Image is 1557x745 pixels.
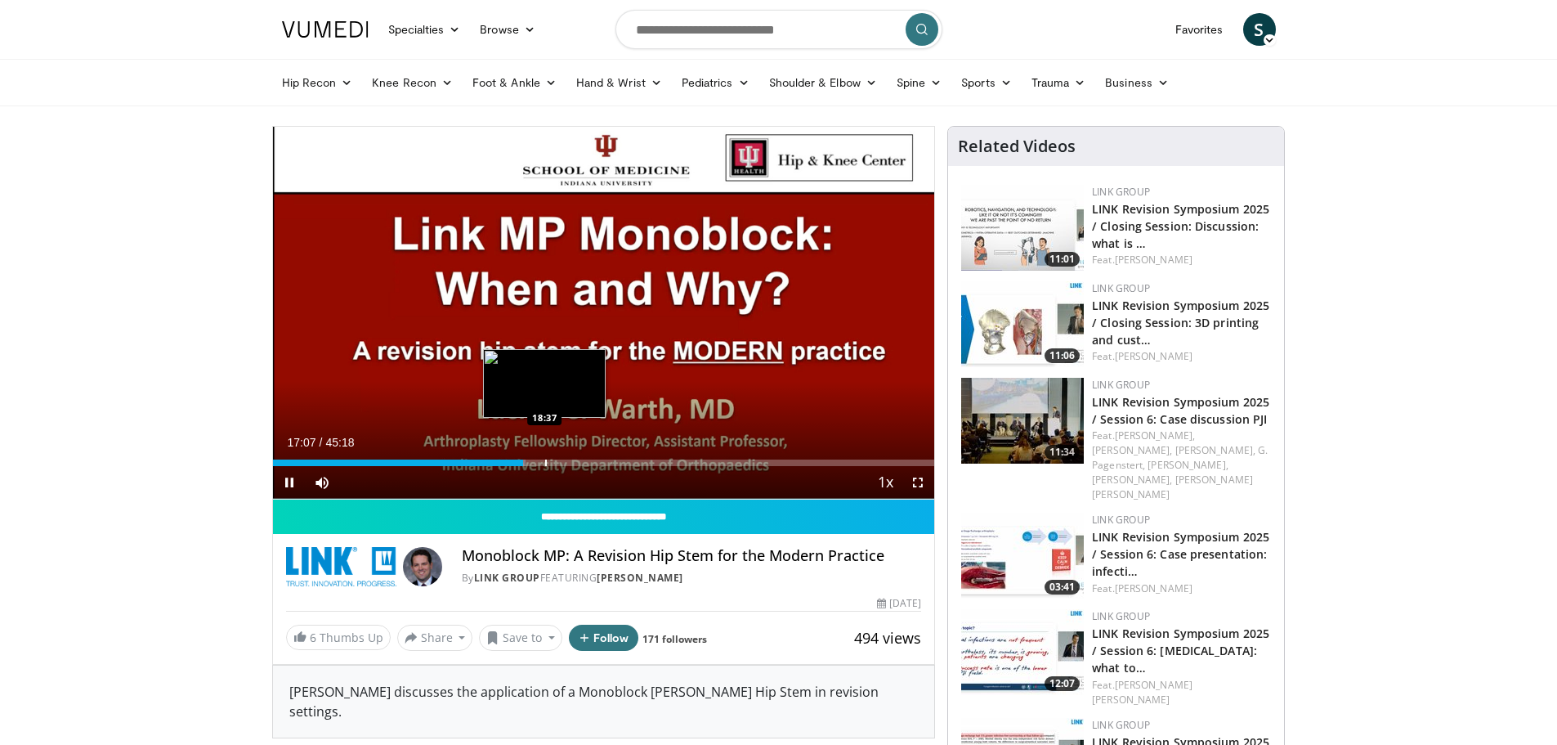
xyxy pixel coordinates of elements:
[1092,394,1269,427] a: LINK Revision Symposium 2025 / Session 6: Case discussion PJI
[1092,443,1268,472] a: G. Pagenstert,
[759,66,887,99] a: Shoulder & Elbow
[1095,66,1179,99] a: Business
[1092,678,1271,707] div: Feat.
[854,628,921,648] span: 494 views
[310,630,316,645] span: 6
[1243,13,1276,46] a: S
[397,625,473,651] button: Share
[1092,581,1271,596] div: Feat.
[462,547,921,565] h4: Monoblock MP: A Revision Hip Stem for the Modern Practice
[961,378,1084,464] a: 11:34
[877,596,921,611] div: [DATE]
[902,466,934,499] button: Fullscreen
[961,513,1084,599] a: 03:41
[961,609,1084,695] img: 440c891d-8a23-4712-9682-07bff2e9206f.150x105_q85_crop-smart_upscale.jpg
[1092,626,1269,675] a: LINK Revision Symposium 2025 / Session 6: [MEDICAL_DATA]: what to…
[403,547,442,586] img: Avatar
[474,571,540,585] a: LINK Group
[1092,473,1172,487] a: [PERSON_NAME],
[1092,429,1271,502] div: Feat.
[306,466,338,499] button: Mute
[378,13,471,46] a: Specialties
[1022,66,1096,99] a: Trauma
[325,436,354,449] span: 45:18
[479,625,562,651] button: Save to
[282,21,369,38] img: VuMedi Logo
[1175,443,1255,457] a: [PERSON_NAME],
[951,66,1022,99] a: Sports
[272,66,363,99] a: Hip Recon
[961,378,1084,464] img: b10511b6-79e2-46bc-baab-d1274e8fbef4.150x105_q85_crop-smart_upscale.jpg
[958,137,1076,156] h4: Related Videos
[1092,529,1269,579] a: LINK Revision Symposium 2025 / Session 6: Case presentation: infecti…
[1092,378,1150,392] a: LINK Group
[869,466,902,499] button: Playback Rate
[642,632,707,646] a: 171 followers
[1092,718,1150,732] a: LINK Group
[1092,298,1269,348] a: LINK Revision Symposium 2025 / Closing Session: 3D printing and cust…
[615,10,942,49] input: Search topics, interventions
[961,185,1084,271] a: 11:01
[273,466,306,499] button: Pause
[569,625,639,651] button: Follow
[273,460,935,466] div: Progress Bar
[1115,429,1195,442] a: [PERSON_NAME],
[1092,349,1271,364] div: Feat.
[961,281,1084,367] a: 11:06
[463,66,566,99] a: Foot & Ankle
[961,513,1084,599] img: e1c252b0-fe81-4f0c-89fb-afada9a0ab5f.150x105_q85_crop-smart_upscale.jpg
[286,547,396,586] img: LINK Group
[597,571,683,585] a: [PERSON_NAME]
[1092,185,1150,199] a: LINK Group
[887,66,951,99] a: Spine
[566,66,672,99] a: Hand & Wrist
[672,66,759,99] a: Pediatrics
[1092,678,1192,707] a: [PERSON_NAME] [PERSON_NAME]
[462,571,921,586] div: By FEATURING
[961,609,1084,695] a: 12:07
[1092,253,1271,267] div: Feat.
[1092,513,1150,527] a: LINK Group
[1115,253,1192,267] a: [PERSON_NAME]
[1045,252,1080,267] span: 11:01
[961,185,1084,271] img: d726894d-c584-45b3-b64c-4eb167e1d57f.150x105_q85_crop-smart_upscale.jpg
[273,127,935,500] video-js: Video Player
[1092,473,1253,501] a: [PERSON_NAME] [PERSON_NAME]
[470,13,545,46] a: Browse
[1045,348,1080,363] span: 11:06
[362,66,463,99] a: Knee Recon
[961,281,1084,367] img: de4fec30-9828-4cfe-a83a-6d0525159095.150x105_q85_crop-smart_upscale.jpg
[483,349,606,418] img: image.jpeg
[286,625,391,650] a: 6 Thumbs Up
[273,666,935,738] div: [PERSON_NAME] discusses the application of a Monoblock [PERSON_NAME] Hip Stem in revision settings.
[1115,581,1192,595] a: [PERSON_NAME]
[1148,458,1228,472] a: [PERSON_NAME],
[320,436,323,449] span: /
[288,436,316,449] span: 17:07
[1115,349,1192,363] a: [PERSON_NAME]
[1092,281,1150,295] a: LINK Group
[1092,609,1150,623] a: LINK Group
[1166,13,1233,46] a: Favorites
[1045,445,1080,460] span: 11:34
[1045,580,1080,595] span: 03:41
[1092,201,1269,251] a: LINK Revision Symposium 2025 / Closing Session: Discussion: what is …
[1045,676,1080,691] span: 12:07
[1092,443,1172,457] a: [PERSON_NAME],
